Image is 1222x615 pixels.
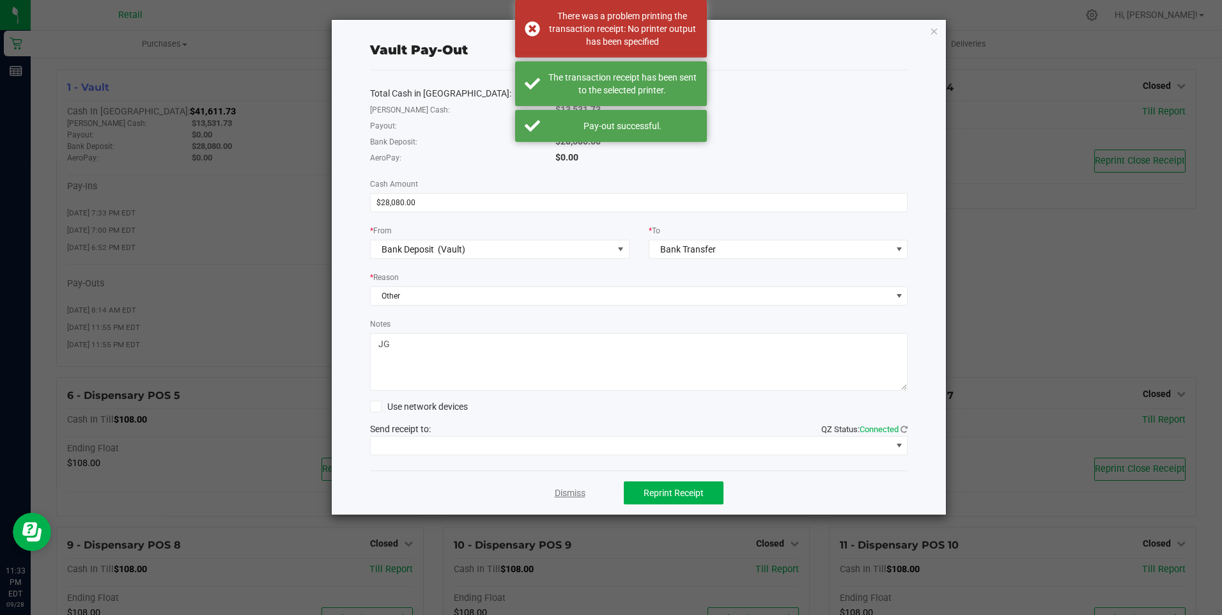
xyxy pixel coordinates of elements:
span: Other [371,287,892,305]
span: $0.00 [555,152,578,162]
span: (Vault) [438,244,465,254]
span: Reprint Receipt [644,488,704,498]
span: AeroPay: [370,153,401,162]
button: Reprint Receipt [624,481,723,504]
span: [PERSON_NAME] Cash: [370,105,450,114]
span: $13,531.73 [555,104,601,114]
span: Cash Amount [370,180,418,189]
div: Vault Pay-Out [370,40,468,59]
a: Dismiss [555,487,585,500]
div: There was a problem printing the transaction receipt: No printer output has been specified [547,10,697,48]
span: QZ Status: [821,424,908,434]
span: Connected [860,424,899,434]
label: Reason [370,272,399,283]
span: Bank Deposit: [370,137,417,146]
iframe: Resource center [13,513,51,551]
div: Pay-out successful. [547,120,697,132]
span: Send receipt to: [370,424,431,434]
span: Bank Transfer [660,244,716,254]
span: Total Cash in [GEOGRAPHIC_DATA]: [370,88,511,98]
label: Use network devices [370,400,468,414]
label: From [370,225,392,237]
div: The transaction receipt has been sent to the selected printer. [547,71,697,97]
label: Notes [370,318,391,330]
span: Payout: [370,121,397,130]
label: To [649,225,660,237]
span: Bank Deposit [382,244,434,254]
